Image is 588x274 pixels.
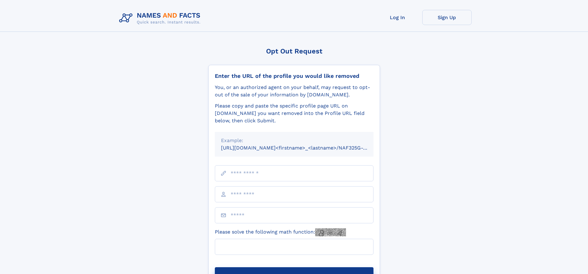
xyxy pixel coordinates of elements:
[221,137,367,144] div: Example:
[215,102,373,124] div: Please copy and paste the specific profile page URL on [DOMAIN_NAME] you want removed into the Pr...
[117,10,206,27] img: Logo Names and Facts
[221,145,385,151] small: [URL][DOMAIN_NAME]<firstname>_<lastname>/NAF325G-xxxxxxxx
[215,73,373,79] div: Enter the URL of the profile you would like removed
[422,10,472,25] a: Sign Up
[215,228,346,236] label: Please solve the following math function:
[215,84,373,99] div: You, or an authorized agent on your behalf, may request to opt-out of the sale of your informatio...
[373,10,422,25] a: Log In
[208,47,380,55] div: Opt Out Request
